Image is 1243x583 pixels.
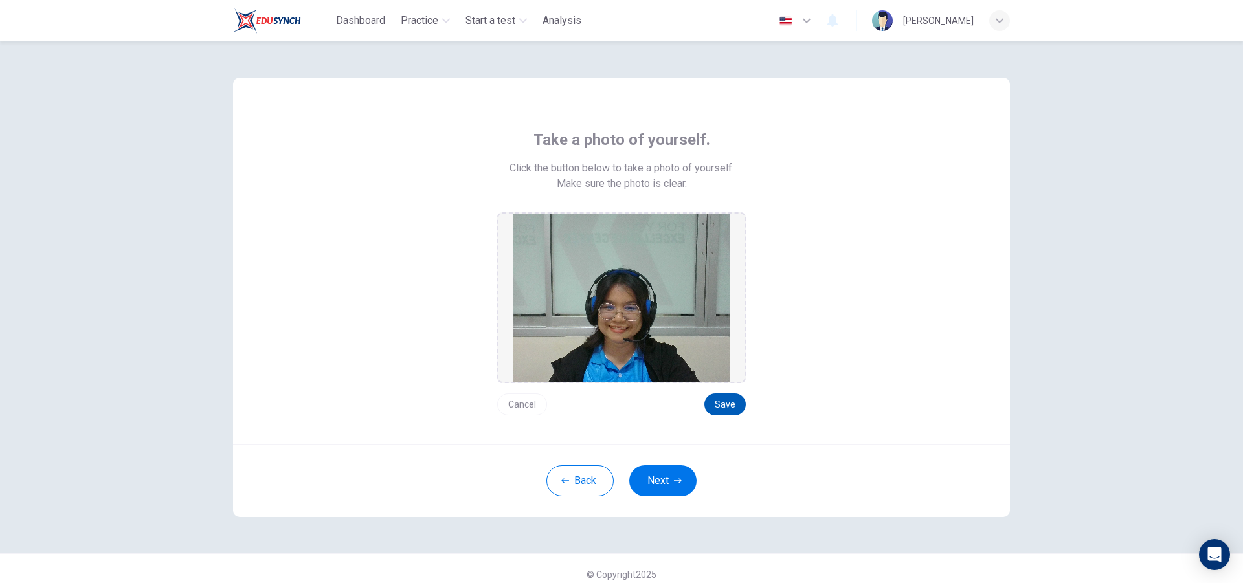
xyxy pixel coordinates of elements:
[233,8,331,34] a: Train Test logo
[543,13,581,28] span: Analysis
[336,13,385,28] span: Dashboard
[546,465,614,496] button: Back
[704,393,746,415] button: Save
[331,9,390,32] button: Dashboard
[533,129,710,150] span: Take a photo of yourself.
[629,465,697,496] button: Next
[778,16,794,26] img: en
[401,13,438,28] span: Practice
[587,569,656,580] span: © Copyright 2025
[537,9,587,32] button: Analysis
[460,9,532,32] button: Start a test
[557,176,687,192] span: Make sure the photo is clear.
[497,393,547,415] button: Cancel
[465,13,515,28] span: Start a test
[233,8,301,34] img: Train Test logo
[510,160,734,176] span: Click the button below to take a photo of yourself.
[396,9,455,32] button: Practice
[1199,539,1230,570] div: Open Intercom Messenger
[513,214,730,382] img: preview screemshot
[903,13,974,28] div: [PERSON_NAME]
[872,10,893,31] img: Profile picture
